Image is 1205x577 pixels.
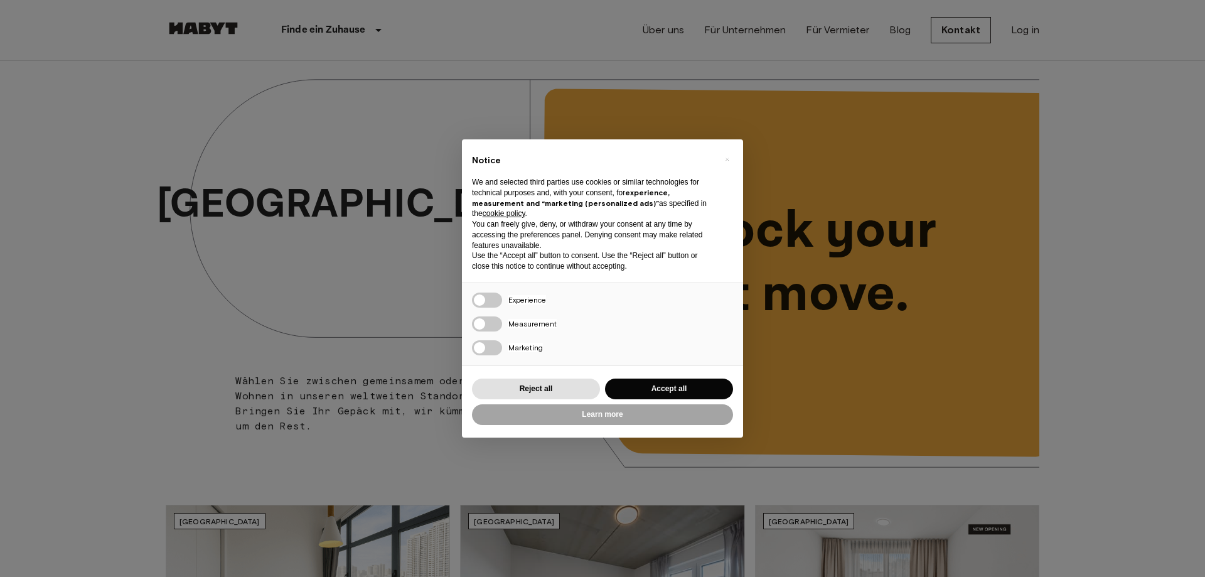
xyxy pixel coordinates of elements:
[472,154,713,167] h2: Notice
[605,379,733,399] button: Accept all
[472,404,733,425] button: Learn more
[725,152,729,167] span: ×
[483,209,525,218] a: cookie policy
[508,319,557,328] span: Measurement
[472,188,670,208] strong: experience, measurement and “marketing (personalized ads)”
[472,177,713,219] p: We and selected third parties use cookies or similar technologies for technical purposes and, wit...
[472,219,713,251] p: You can freely give, deny, or withdraw your consent at any time by accessing the preferences pane...
[472,251,713,272] p: Use the “Accept all” button to consent. Use the “Reject all” button or close this notice to conti...
[508,343,543,352] span: Marketing
[508,295,546,305] span: Experience
[472,379,600,399] button: Reject all
[717,149,737,170] button: Close this notice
